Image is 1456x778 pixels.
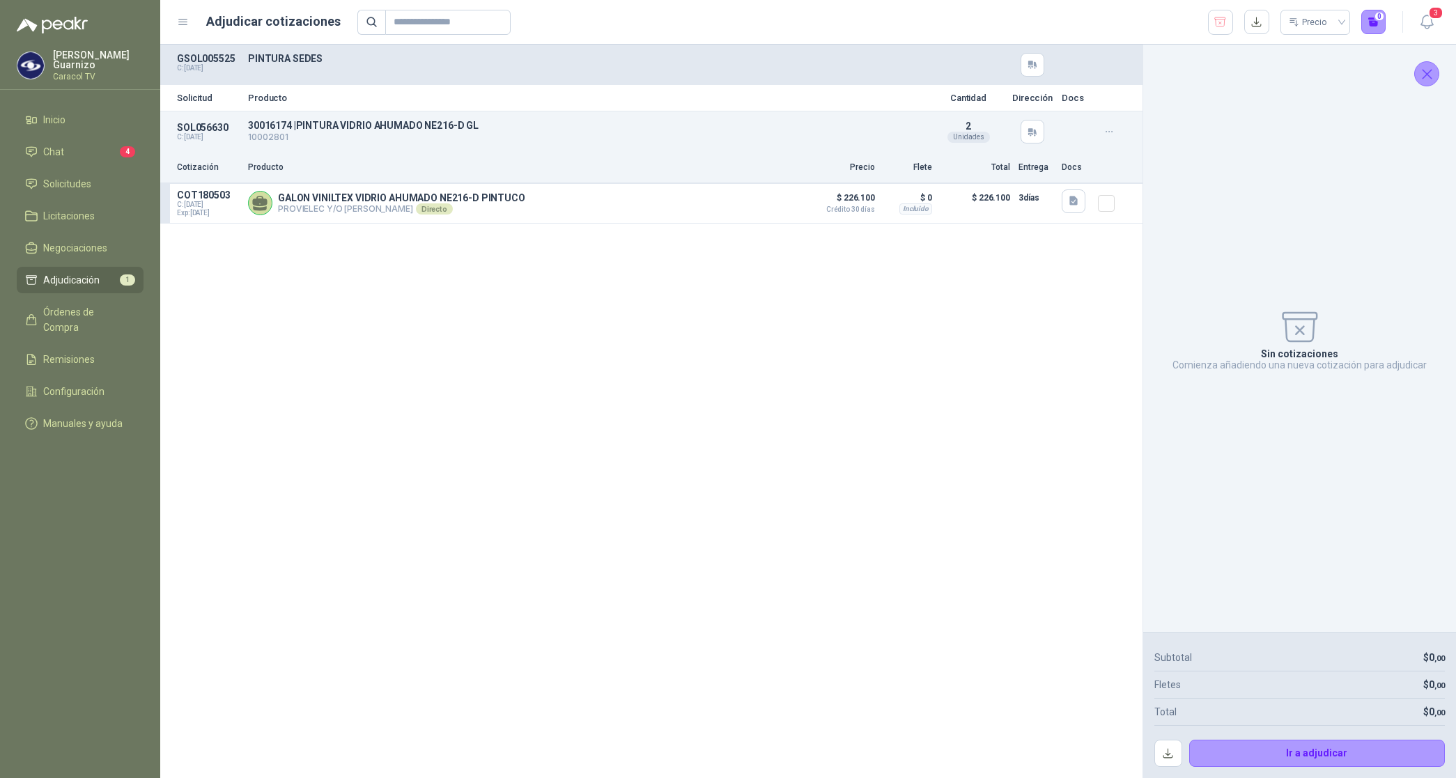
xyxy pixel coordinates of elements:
a: Negociaciones [17,235,144,261]
span: 0 [1429,706,1445,717]
p: Comienza añadiendo una nueva cotización para adjudicar [1172,359,1427,371]
p: Subtotal [1154,650,1192,665]
a: Chat4 [17,139,144,165]
a: Licitaciones [17,203,144,229]
p: Cantidad [934,93,1003,102]
a: Solicitudes [17,171,144,197]
p: Sin cotizaciones [1261,348,1338,359]
a: Inicio [17,107,144,133]
div: Directo [416,203,453,215]
span: Crédito 30 días [805,206,875,213]
button: 3 [1414,10,1439,35]
span: Inicio [43,112,65,127]
p: Fletes [1154,677,1181,692]
p: PINTURA SEDES [248,53,925,64]
p: $ 226.100 [805,189,875,213]
p: $ [1423,704,1445,719]
p: 30016174 | PINTURA VIDRIO AHUMADO NE216-D GL [248,120,925,131]
p: SOL056630 [177,122,240,133]
p: COT180503 [177,189,240,201]
a: Configuración [17,378,144,405]
span: Manuales y ayuda [43,416,123,431]
p: Docs [1062,93,1090,102]
p: GALON VINILTEX VIDRIO AHUMADO NE216-D PINTUCO [278,192,525,203]
span: 2 [966,120,971,132]
span: ,00 [1434,654,1445,663]
span: C: [DATE] [177,201,240,209]
p: Total [1154,704,1177,719]
span: Remisiones [43,352,95,367]
p: 3 días [1019,189,1053,206]
p: Solicitud [177,93,240,102]
p: Caracol TV [53,72,144,81]
span: 4 [120,146,135,157]
span: ,00 [1434,681,1445,690]
span: Negociaciones [43,240,107,256]
p: PROVIELEC Y/O [PERSON_NAME] [278,203,525,215]
p: $ 0 [883,189,932,206]
p: Producto [248,161,797,174]
a: Adjudicación1 [17,267,144,293]
p: [PERSON_NAME] Guarnizo [53,50,144,70]
img: Company Logo [17,52,44,79]
p: Total [940,161,1010,174]
button: 0 [1361,10,1386,35]
button: Cerrar [1414,61,1439,86]
p: Cotización [177,161,240,174]
p: Dirección [1012,93,1053,102]
div: Incluido [899,203,932,215]
span: Chat [43,144,64,160]
span: ,00 [1434,708,1445,717]
a: Manuales y ayuda [17,410,144,437]
p: Flete [883,161,932,174]
p: Entrega [1019,161,1053,174]
p: $ 226.100 [940,189,1010,217]
h1: Adjudicar cotizaciones [206,12,341,31]
p: Precio [805,161,875,174]
span: 0 [1429,679,1445,690]
p: $ [1423,677,1445,692]
p: GSOL005525 [177,53,240,64]
p: 10002801 [248,131,925,144]
p: Producto [248,93,925,102]
a: Órdenes de Compra [17,299,144,341]
button: Ir a adjudicar [1189,740,1446,768]
a: Remisiones [17,346,144,373]
span: Licitaciones [43,208,95,224]
span: Configuración [43,384,104,399]
span: 0 [1429,652,1445,663]
div: Precio [1289,12,1329,33]
p: C: [DATE] [177,64,240,72]
img: Logo peakr [17,17,88,33]
span: Órdenes de Compra [43,304,130,335]
span: 1 [120,274,135,286]
div: Unidades [947,132,990,143]
p: $ [1423,650,1445,665]
span: Exp: [DATE] [177,209,240,217]
p: Docs [1062,161,1090,174]
span: 3 [1428,6,1443,20]
span: Solicitudes [43,176,91,192]
p: C: [DATE] [177,133,240,141]
span: Adjudicación [43,272,100,288]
